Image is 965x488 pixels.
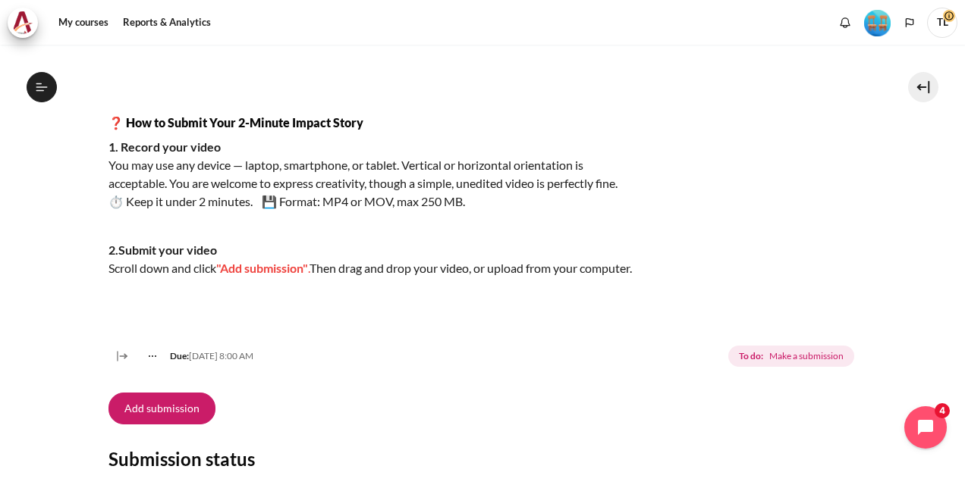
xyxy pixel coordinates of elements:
[927,8,957,38] span: TL
[769,349,844,363] span: Make a submission
[858,8,897,36] a: Level #4
[8,8,46,38] a: Architeck Architeck
[108,242,217,257] strong: 2.Submit your video
[12,11,33,34] img: Architeck
[108,241,640,277] p: Scroll down and click Then drag and drop your video, or upload from your computer.
[216,261,308,275] span: "Add submission"
[53,8,114,38] a: My courses
[898,11,921,34] button: Languages
[927,8,957,38] a: User menu
[864,10,891,36] img: Level #4
[834,11,857,34] div: Show notification window with no new notifications
[108,447,857,471] h3: Submission status
[108,115,363,130] strong: ❓ How to Submit Your 2-Minute Impact Story
[118,8,216,38] a: Reports & Analytics
[108,393,215,424] button: Add submission
[108,139,221,154] strong: 1. Record your video
[728,343,857,370] div: Completion requirements for STAR Impact Story Video Submission
[739,349,763,363] strong: To do:
[308,261,310,275] span: .
[864,8,891,36] div: Level #4
[108,138,640,211] p: You may use any device — laptop, smartphone, or tablet. Vertical or horizontal orientation is acc...
[170,350,189,361] strong: Due:
[136,349,253,363] div: [DATE] 8:00 AM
